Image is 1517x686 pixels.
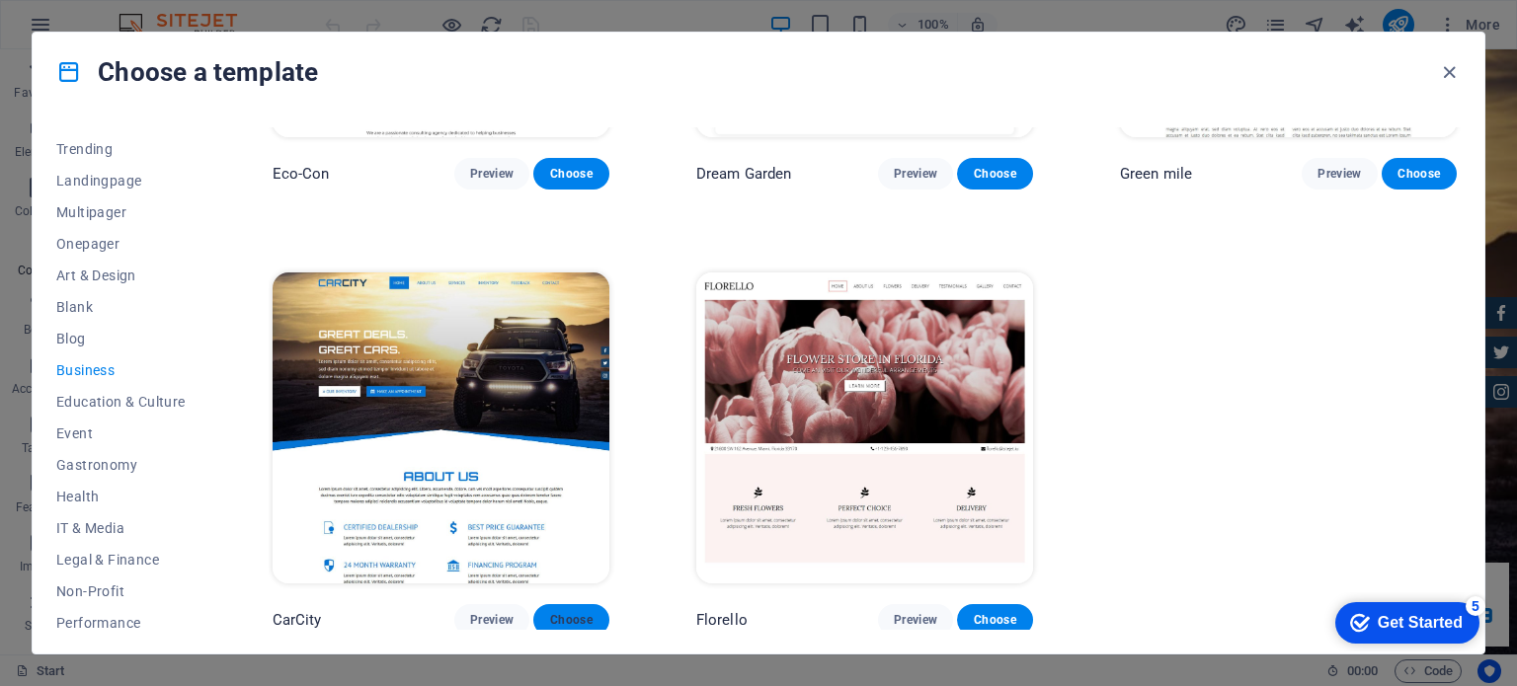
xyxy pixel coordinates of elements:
[56,236,186,252] span: Onepager
[1120,164,1192,184] p: Green mile
[878,158,953,190] button: Preview
[533,158,608,190] button: Choose
[273,164,330,184] p: Eco-Con
[56,615,186,631] span: Performance
[56,56,318,88] h4: Choose a template
[56,362,186,378] span: Business
[56,260,186,291] button: Art & Design
[957,158,1032,190] button: Choose
[45,585,57,597] button: 1
[56,457,186,473] span: Gastronomy
[454,604,529,636] button: Preview
[16,10,160,51] div: Get Started 5 items remaining, 0% complete
[56,386,186,418] button: Education & Culture
[56,583,186,599] span: Non-Profit
[1302,158,1377,190] button: Preview
[470,166,514,182] span: Preview
[56,575,186,607] button: Non-Profit
[56,481,186,512] button: Health
[56,204,186,220] span: Multipager
[58,22,143,39] div: Get Started
[549,166,593,182] span: Choose
[957,604,1032,636] button: Choose
[56,354,186,386] button: Business
[56,520,186,536] span: IT & Media
[549,612,593,628] span: Choose
[894,166,937,182] span: Preview
[56,512,186,544] button: IT & Media
[56,418,186,449] button: Event
[56,141,186,157] span: Trending
[696,164,792,184] p: Dream Garden
[56,544,186,575] button: Legal & Finance
[56,165,186,196] button: Landingpage
[56,449,186,481] button: Gastronomy
[878,604,953,636] button: Preview
[454,158,529,190] button: Preview
[696,272,1033,582] img: Florello
[273,610,322,630] p: CarCity
[56,489,186,504] span: Health
[1317,166,1361,182] span: Preview
[56,425,186,441] span: Event
[56,552,186,568] span: Legal & Finance
[696,610,748,630] p: Florello
[973,166,1016,182] span: Choose
[56,607,186,639] button: Performance
[56,291,186,323] button: Blank
[894,612,937,628] span: Preview
[56,196,186,228] button: Multipager
[56,267,186,283] span: Art & Design
[1397,166,1441,182] span: Choose
[56,323,186,354] button: Blog
[56,173,186,189] span: Landingpage
[56,228,186,260] button: Onepager
[56,331,186,346] span: Blog
[273,272,609,582] img: CarCity
[56,133,186,165] button: Trending
[533,604,608,636] button: Choose
[146,4,166,24] div: 5
[56,394,186,410] span: Education & Culture
[1382,158,1457,190] button: Choose
[470,612,514,628] span: Preview
[56,299,186,315] span: Blank
[973,612,1016,628] span: Choose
